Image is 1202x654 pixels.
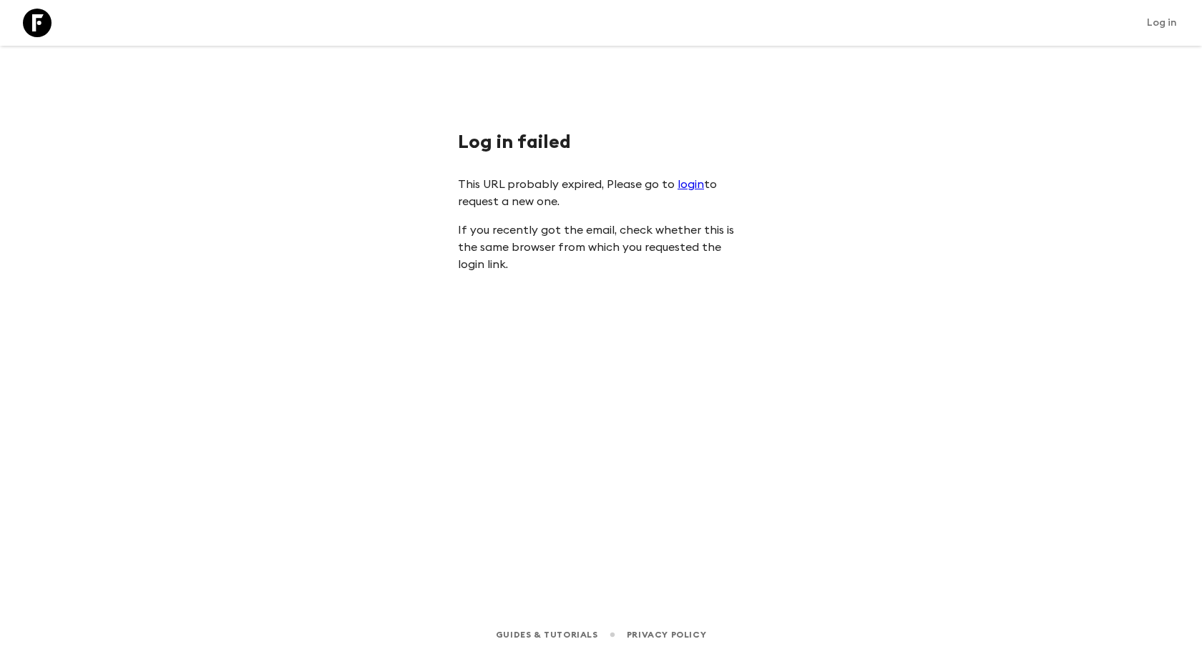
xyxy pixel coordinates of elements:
[458,132,744,153] h1: Log in failed
[678,179,704,190] a: login
[496,627,598,643] a: Guides & Tutorials
[627,627,706,643] a: Privacy Policy
[1139,13,1185,33] a: Log in
[458,222,744,273] p: If you recently got the email, check whether this is the same browser from which you requested th...
[458,176,744,210] p: This URL probably expired, Please go to to request a new one.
